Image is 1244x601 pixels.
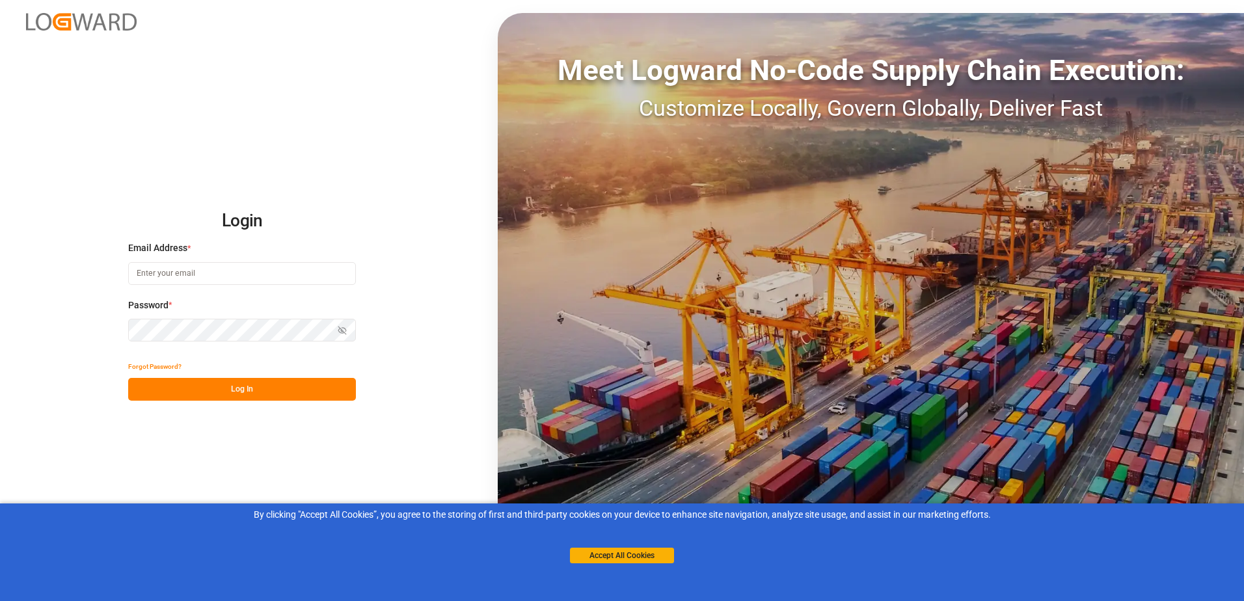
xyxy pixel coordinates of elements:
button: Forgot Password? [128,355,182,378]
div: By clicking "Accept All Cookies”, you agree to the storing of first and third-party cookies on yo... [9,508,1235,522]
div: Meet Logward No-Code Supply Chain Execution: [498,49,1244,92]
span: Password [128,299,169,312]
input: Enter your email [128,262,356,285]
span: Email Address [128,241,187,255]
button: Accept All Cookies [570,548,674,563]
h2: Login [128,200,356,242]
img: Logward_new_orange.png [26,13,137,31]
div: Customize Locally, Govern Globally, Deliver Fast [498,92,1244,125]
button: Log In [128,378,356,401]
